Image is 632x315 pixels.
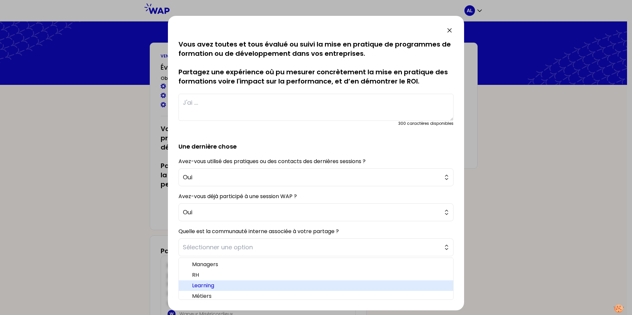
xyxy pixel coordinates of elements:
[178,192,297,200] label: Avez-vous déjà participé à une session WAP ?
[183,173,440,182] span: Oui
[178,227,339,235] label: Quelle est la communauté interne associée à votre partage ?
[178,157,366,165] label: Avez-vous utilisé des pratiques ou des contacts des dernières sessions ?
[178,203,454,221] button: Oui
[398,121,454,126] div: 300 caractères disponibles
[183,208,440,217] span: Oui
[192,282,448,290] span: Learning
[183,243,440,252] span: Sélectionner une option
[178,168,454,186] button: Oui
[178,40,454,86] p: Vous avez toutes et tous évalué ou suivi la mise en pratique de programmes de formation ou de dév...
[192,292,448,300] span: Métiers
[192,271,448,279] span: RH
[178,131,454,151] h2: Une dernière chose
[178,238,454,256] button: Sélectionner une option
[192,261,448,268] span: Managers
[178,258,454,300] ul: Sélectionner une option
